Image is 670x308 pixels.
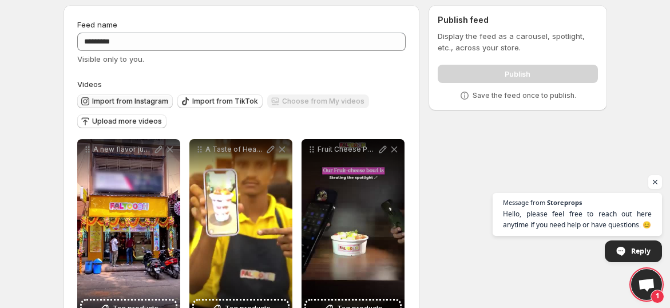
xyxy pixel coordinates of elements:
[77,80,102,89] span: Videos
[318,145,377,154] p: Fruit Cheese Perfection Our Fruit-Cheese Bowl is officially a showstopper Whether youre snapping ...
[77,94,173,108] button: Import from Instagram
[205,145,265,154] p: A Taste of Heaven in Every Bite Indulge in a dessert thats as delicious as it looks The freshness...
[631,269,662,300] a: Open chat
[651,290,664,303] span: 1
[77,54,144,64] span: Visible only to you.
[92,97,168,106] span: Import from Instagram
[631,241,651,261] span: Reply
[503,208,652,230] span: Hello, please feel free to reach out here anytime if you need help or have questions. 😊
[93,145,153,154] p: A new flavor just dropped and its everything your [MEDICAL_DATA] have been waiting for Fruit Cafe...
[473,91,576,100] p: Save the feed once to publish.
[438,30,597,53] p: Display the feed as a carousel, spotlight, etc., across your store.
[503,199,545,206] span: Message from
[77,114,166,128] button: Upload more videos
[92,117,162,126] span: Upload more videos
[192,97,258,106] span: Import from TikTok
[77,20,117,29] span: Feed name
[547,199,582,206] span: Storeprops
[438,14,597,26] h2: Publish feed
[177,94,263,108] button: Import from TikTok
